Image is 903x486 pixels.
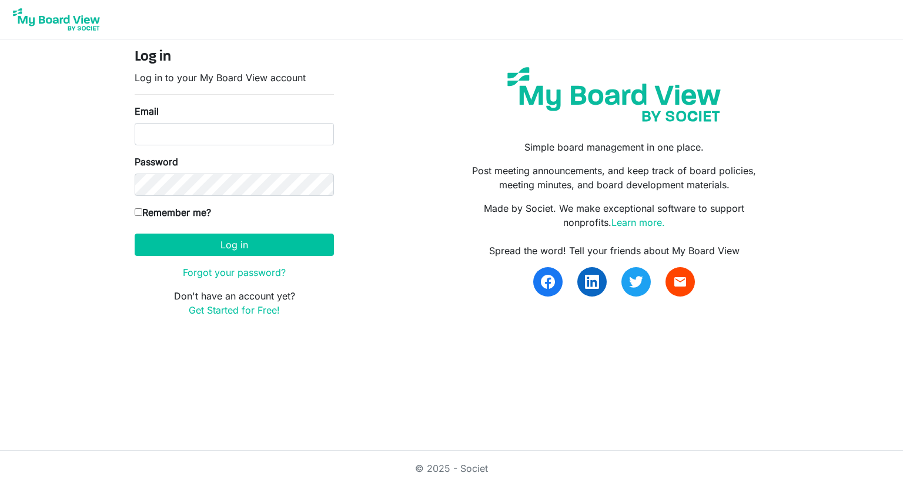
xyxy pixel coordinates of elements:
p: Made by Societ. We make exceptional software to support nonprofits. [460,201,768,229]
p: Simple board management in one place. [460,140,768,154]
div: Spread the word! Tell your friends about My Board View [460,244,768,258]
p: Don't have an account yet? [135,289,334,317]
img: my-board-view-societ.svg [499,58,730,131]
a: email [665,267,695,297]
img: My Board View Logo [9,5,103,34]
h4: Log in [135,49,334,66]
label: Email [135,104,159,118]
a: Forgot your password? [183,267,286,278]
label: Password [135,155,178,169]
span: email [673,275,687,289]
a: Get Started for Free! [189,304,280,316]
button: Log in [135,234,334,256]
a: Learn more. [611,217,665,228]
label: Remember me? [135,205,211,219]
p: Post meeting announcements, and keep track of board policies, meeting minutes, and board developm... [460,164,768,192]
img: facebook.svg [541,275,555,289]
input: Remember me? [135,208,142,216]
p: Log in to your My Board View account [135,71,334,85]
img: linkedin.svg [585,275,599,289]
a: © 2025 - Societ [415,462,488,474]
img: twitter.svg [629,275,643,289]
